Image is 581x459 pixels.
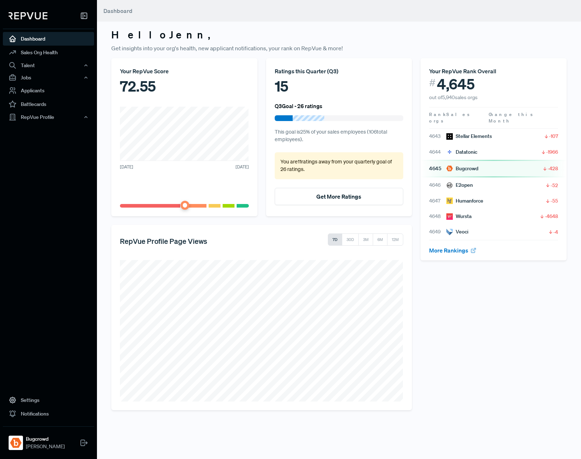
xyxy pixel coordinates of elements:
a: Applicants [3,84,94,97]
div: Veoci [446,228,468,236]
button: 3M [358,233,373,246]
a: Notifications [3,407,94,421]
span: # [429,75,436,90]
span: out of 5,940 sales orgs [429,94,478,101]
strong: Bugcrowd [26,435,65,443]
span: Your RepVue Rank Overall [429,68,496,75]
span: 4644 [429,148,446,156]
span: Change this Month [489,111,534,124]
img: Humanforce [446,198,453,204]
span: 4643 [429,133,446,140]
p: Get insights into your org's health, new applicant notifications, your rank on RepVue & more! [111,44,567,52]
span: 4645 [429,165,446,172]
div: 72.55 [120,75,249,97]
div: Ratings this Quarter ( Q3 ) [275,67,404,75]
button: RepVue Profile [3,111,94,123]
h5: RepVue Profile Page Views [120,237,207,245]
img: Datatonic [446,149,453,155]
div: Your RepVue Score [120,67,249,75]
a: More Rankings [429,247,477,254]
span: -52 [550,182,558,189]
span: 4646 [429,181,446,189]
div: E2open [446,181,473,189]
button: Get More Ratings [275,188,404,205]
span: [DATE] [120,164,133,170]
span: Sales orgs [429,111,471,124]
span: -1966 [546,148,558,156]
span: 4649 [429,228,446,236]
span: -4 [553,228,558,236]
p: This goal is 25 % of your sales employees ( 106 total employees). [275,128,404,144]
span: 4,645 [437,75,475,93]
span: [PERSON_NAME] [26,443,65,450]
span: 4648 [429,213,446,220]
button: 12M [387,233,403,246]
span: -428 [548,165,558,172]
h3: Hello Jenn , [111,29,567,41]
button: 30D [342,233,359,246]
a: Battlecards [3,97,94,111]
span: 4647 [429,197,446,205]
h6: Q3 Goal - 26 ratings [275,103,322,109]
img: RepVue [9,12,47,19]
div: Humanforce [446,197,483,205]
img: Wursta [446,213,453,220]
a: BugcrowdBugcrowd[PERSON_NAME] [3,426,94,453]
a: Settings [3,393,94,407]
img: Bugcrowd [446,165,453,172]
p: You are 11 ratings away from your quarterly goal of 26 ratings . [280,158,398,173]
div: Stellar Elements [446,133,492,140]
a: Dashboard [3,32,94,46]
span: [DATE] [236,164,249,170]
img: E2open [446,182,453,189]
span: Dashboard [103,7,133,14]
span: -55 [550,197,558,204]
button: 6M [373,233,387,246]
span: -4648 [545,213,558,220]
button: Talent [3,59,94,71]
span: -107 [549,133,558,140]
div: Wursta [446,213,471,220]
img: Bugcrowd [10,437,22,449]
div: Bugcrowd [446,165,478,172]
div: Datatonic [446,148,477,156]
span: Rank [429,111,446,118]
a: Sales Org Health [3,46,94,59]
div: 15 [275,75,404,97]
button: 7D [328,233,342,246]
img: Stellar Elements [446,133,453,140]
img: Veoci [446,229,453,235]
button: Jobs [3,71,94,84]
